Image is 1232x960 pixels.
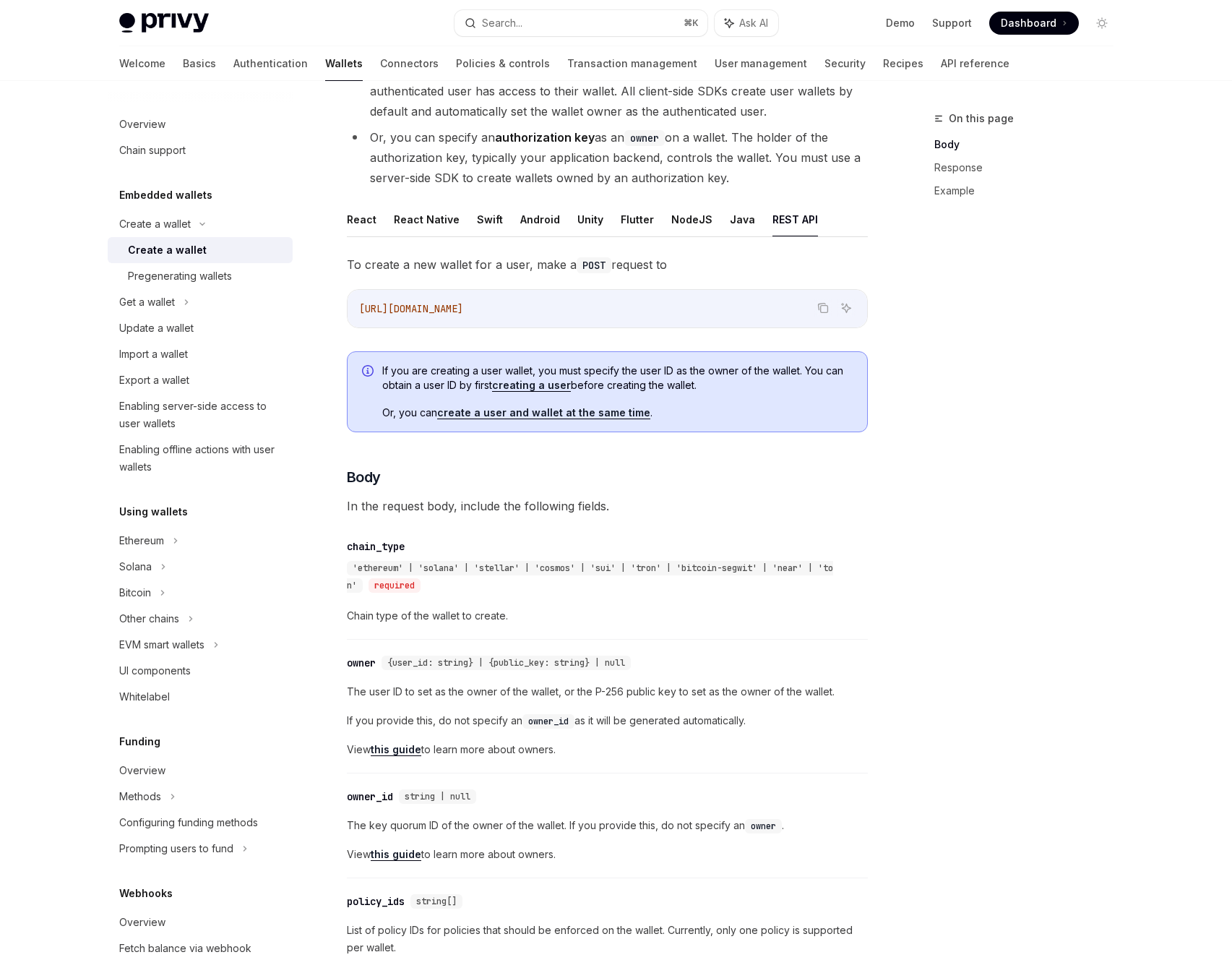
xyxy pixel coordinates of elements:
[119,688,170,706] div: Whitelabel
[347,467,381,487] span: Body
[883,46,923,81] a: Recipes
[347,562,833,591] span: 'ethereum' | 'solana' | 'stellar' | 'cosmos' | 'sui' | 'tron' | 'bitcoin-segwit' | 'near' | 'ton'
[119,372,189,389] div: Export a wallet
[456,46,550,81] a: Policies & controls
[1090,12,1113,35] button: Toggle dark mode
[108,437,293,480] a: Enabling offline actions with user wallets
[128,241,207,259] div: Create a wallet
[886,16,915,30] a: Demo
[949,110,1014,127] span: On this page
[739,16,768,30] span: Ask AI
[380,46,439,81] a: Connectors
[325,46,363,81] a: Wallets
[362,365,376,380] svg: Info
[347,683,868,700] span: The user ID to set as the owner of the wallet, or the P-256 public key to set as the owner of the...
[108,658,293,684] a: UI components
[108,810,293,836] a: Configuring funding methods
[119,558,152,575] div: Solana
[119,584,151,601] div: Bitcoin
[347,712,868,729] span: If you provide this, do not specify an as it will be generated automatically.
[371,743,421,756] a: this guide
[405,791,470,802] span: string | null
[108,684,293,710] a: Whitelabel
[119,116,165,133] div: Overview
[347,202,376,236] button: React
[941,46,1009,81] a: API reference
[989,12,1079,35] a: Dashboard
[482,14,522,32] div: Search...
[119,885,173,902] h5: Webhooks
[437,406,650,419] a: create a user and wallet at the same time
[371,848,421,861] a: this guide
[347,254,868,275] span: To create a new wallet for a user, make a request to
[394,202,460,236] button: React Native
[183,46,216,81] a: Basics
[382,364,853,393] span: If you are creating a user wallet, you must specify the user ID as the owner of the wallet. You c...
[492,379,571,392] a: creating a user
[108,758,293,784] a: Overview
[119,142,186,159] div: Chain support
[934,156,1125,179] a: Response
[382,406,853,420] span: Or, you can .
[730,202,755,236] button: Java
[520,202,560,236] button: Android
[119,814,258,831] div: Configuring funding methods
[824,46,866,81] a: Security
[119,610,179,627] div: Other chains
[347,496,868,516] span: In the request body, include the following fields.
[715,10,778,36] button: Ask AI
[119,346,188,363] div: Import a wallet
[347,894,405,909] div: policy_ids
[522,714,574,729] code: owner_id
[347,846,868,863] span: View to learn more about owners.
[119,914,165,931] div: Overview
[119,320,194,337] div: Update a wallet
[128,267,232,285] div: Pregenerating wallets
[1001,16,1056,30] span: Dashboard
[347,539,405,554] div: chain_type
[347,741,868,758] span: View to learn more about owners.
[684,17,699,29] span: ⌘ K
[347,922,868,956] span: List of policy IDs for policies that should be enforced on the wallet. Currently, only one policy...
[108,315,293,341] a: Update a wallet
[119,46,165,81] a: Welcome
[108,263,293,289] a: Pregenerating wallets
[119,13,209,33] img: light logo
[119,187,212,204] h5: Embedded wallets
[387,657,625,669] span: {user_id: string} | {public_key: string} | null
[567,46,697,81] a: Transaction management
[715,46,807,81] a: User management
[624,130,665,146] code: owner
[347,817,868,834] span: The key quorum ID of the owner of the wallet. If you provide this, do not specify an .
[119,733,160,750] h5: Funding
[621,202,654,236] button: Flutter
[108,909,293,935] a: Overview
[495,130,595,145] strong: authorization key
[119,503,188,520] h5: Using wallets
[369,578,421,593] div: required
[347,607,868,625] span: Chain type of the wallet to create.
[745,819,782,833] code: owner
[119,293,175,311] div: Get a wallet
[119,215,191,233] div: Create a wallet
[108,393,293,437] a: Enabling server-side access to user wallets
[119,636,204,653] div: EVM smart wallets
[119,532,164,549] div: Ethereum
[577,257,611,273] code: POST
[119,788,161,805] div: Methods
[671,202,712,236] button: NodeJS
[347,789,393,804] div: owner_id
[119,840,233,857] div: Prompting users to fund
[108,367,293,393] a: Export a wallet
[932,16,972,30] a: Support
[233,46,308,81] a: Authentication
[119,762,165,779] div: Overview
[416,896,457,907] span: string[]
[934,179,1125,202] a: Example
[359,302,463,315] span: [URL][DOMAIN_NAME]
[119,398,284,432] div: Enabling server-side access to user wallets
[577,202,603,236] button: Unity
[119,441,284,476] div: Enabling offline actions with user wallets
[814,299,832,317] button: Copy the contents from the code block
[108,111,293,137] a: Overview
